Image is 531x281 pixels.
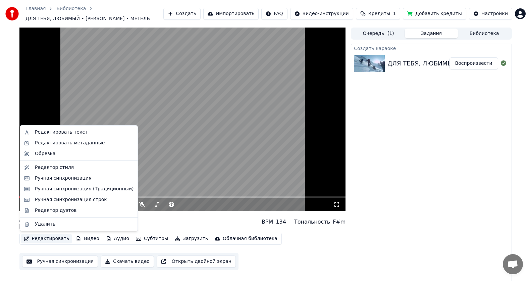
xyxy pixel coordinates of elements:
[5,7,19,20] img: youka
[387,30,394,37] span: ( 1 )
[458,29,511,38] button: Библиотека
[333,218,346,226] div: F#m
[352,29,405,38] button: Очередь
[22,255,98,268] button: Ручная синхронизация
[73,234,102,243] button: Видео
[157,255,236,268] button: Открыть двойной экран
[403,8,466,20] button: Добавить кредиты
[503,254,523,274] a: Открытый чат
[393,10,396,17] span: 1
[290,8,353,20] button: Видео-инструкции
[35,175,92,182] div: Ручная синхронизация
[35,129,88,136] div: Редактировать текст
[262,218,273,226] div: BPM
[356,8,400,20] button: Кредиты1
[449,57,498,69] button: Воспроизвести
[276,218,286,226] div: 134
[368,10,390,17] span: Кредиты
[35,150,56,157] div: Обрезка
[101,255,154,268] button: Скачать видео
[481,10,508,17] div: Настройки
[56,5,86,12] a: Библиотека
[469,8,512,20] button: Настройки
[21,234,72,243] button: Редактировать
[163,8,200,20] button: Создать
[223,235,277,242] div: Облачная библиотека
[172,234,211,243] button: Загрузить
[35,186,134,192] div: Ручная синхронизация (Традиционный)
[203,8,259,20] button: Импортировать
[103,234,132,243] button: Аудио
[405,29,458,38] button: Задания
[351,44,511,52] div: Создать караоке
[19,223,97,230] div: [PERSON_NAME] • МЕТЕЛЬ
[294,218,330,226] div: Тональность
[19,214,97,223] div: ДЛЯ ТЕБЯ, ЛЮБИМЫЙ
[133,234,171,243] button: Субтитры
[35,207,76,214] div: Редактор дуэтов
[25,15,150,22] span: ДЛЯ ТЕБЯ, ЛЮБИМЫЙ • [PERSON_NAME] • МЕТЕЛЬ
[35,196,107,203] div: Ручная синхронизация строк
[35,140,105,146] div: Редактировать метаданные
[261,8,287,20] button: FAQ
[25,5,163,22] nav: breadcrumb
[35,164,74,171] div: Редактор стиля
[35,221,55,228] div: Удалить
[25,5,46,12] a: Главная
